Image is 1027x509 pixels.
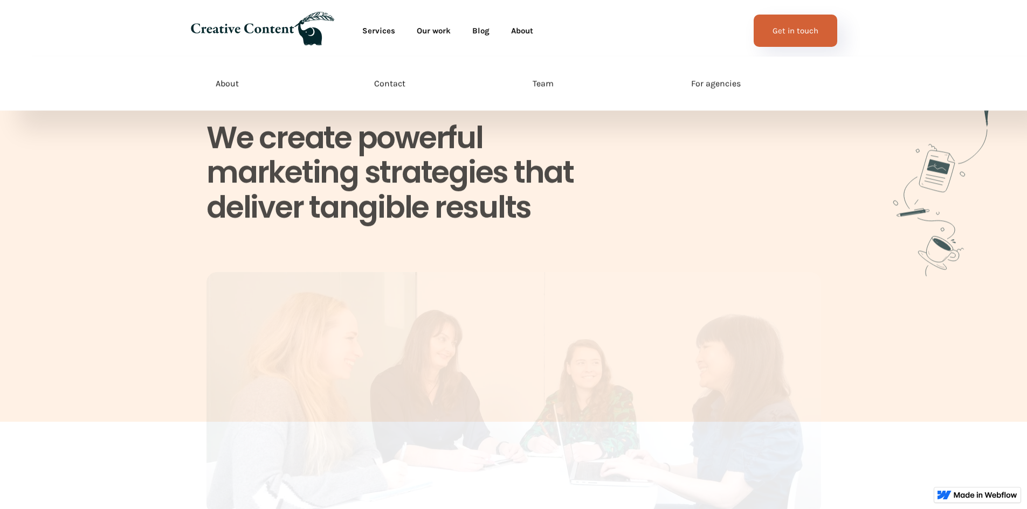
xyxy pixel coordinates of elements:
[369,73,500,94] a: Contact
[406,20,461,41] a: Our work
[691,77,741,90] div: For agencies
[754,15,837,47] a: Get in touch
[892,66,1027,276] img: An illustration of marketing and coffee that links you down the page
[686,73,817,94] a: For agencies
[351,20,406,41] a: Services
[374,77,405,90] div: Contact
[533,77,554,90] div: Team
[190,12,334,50] a: home
[216,77,239,90] div: About
[210,73,342,94] a: About
[954,492,1017,498] img: Made in Webflow
[527,73,659,94] a: Team
[206,121,595,225] h1: We create powerful marketing strategies that deliver tangible results
[500,20,544,41] a: About
[461,20,500,41] a: Blog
